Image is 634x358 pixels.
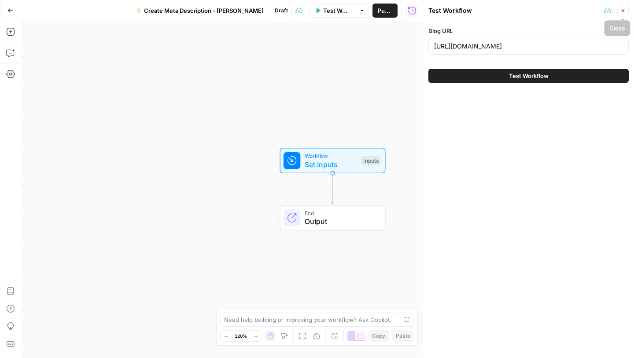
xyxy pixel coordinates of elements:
button: Paste [392,330,414,342]
button: Create Meta Description - [PERSON_NAME] [131,4,269,18]
g: Edge from start to end [331,173,334,204]
button: Test Workflow [310,4,355,18]
span: Create Meta Description - [PERSON_NAME] [144,6,264,15]
div: EndOutput [251,205,415,231]
span: End [305,209,376,217]
span: Publish [378,6,392,15]
span: Workflow [305,152,357,160]
span: Output [305,216,376,227]
button: Publish [372,4,398,18]
span: Test Workflow [323,6,350,15]
span: Copy [372,332,385,340]
span: Set Inputs [305,159,357,170]
button: Copy [369,330,389,342]
span: Paste [396,332,410,340]
span: Draft [275,7,288,15]
span: 120% [235,332,247,339]
div: WorkflowSet InputsInputs [251,148,415,173]
div: Inputs [361,156,380,165]
label: Blog URL [428,26,629,35]
button: Test Workflow [428,69,629,83]
span: Test Workflow [509,71,549,80]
